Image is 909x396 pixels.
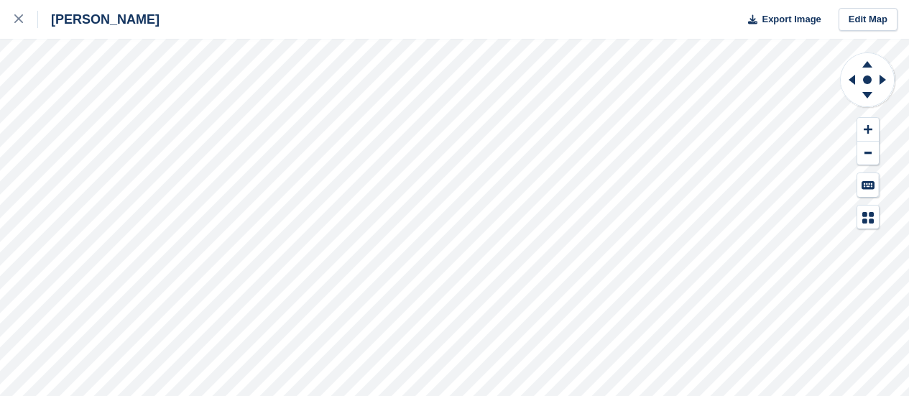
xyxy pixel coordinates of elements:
[857,118,879,142] button: Zoom In
[857,206,879,229] button: Map Legend
[857,173,879,197] button: Keyboard Shortcuts
[839,8,898,32] a: Edit Map
[857,142,879,165] button: Zoom Out
[762,12,821,27] span: Export Image
[739,8,821,32] button: Export Image
[38,11,160,28] div: [PERSON_NAME]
